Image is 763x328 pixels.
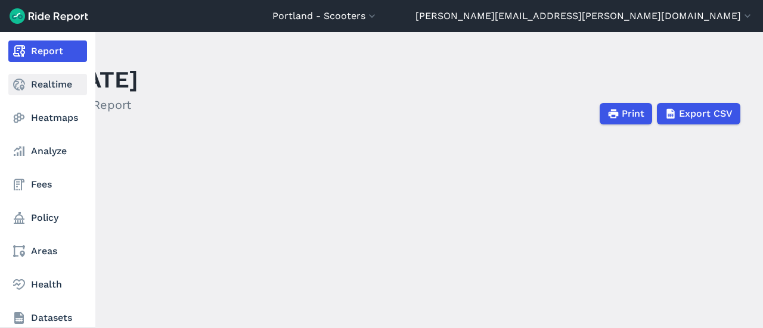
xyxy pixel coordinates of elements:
a: Fees [8,174,87,195]
img: Ride Report [10,8,88,24]
button: [PERSON_NAME][EMAIL_ADDRESS][PERSON_NAME][DOMAIN_NAME] [415,9,753,23]
h1: [DATE] [61,63,138,96]
a: Heatmaps [8,107,87,129]
h2: Daily Report [61,96,138,114]
a: Analyze [8,140,87,162]
button: Export CSV [657,103,740,124]
span: Export CSV [679,107,733,121]
button: Print [600,103,652,124]
a: Areas [8,240,87,262]
a: Realtime [8,74,87,95]
span: Print [622,107,644,121]
a: Health [8,274,87,295]
a: Policy [8,207,87,229]
button: Portland - Scooters [272,9,378,23]
a: Report [8,40,87,62]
